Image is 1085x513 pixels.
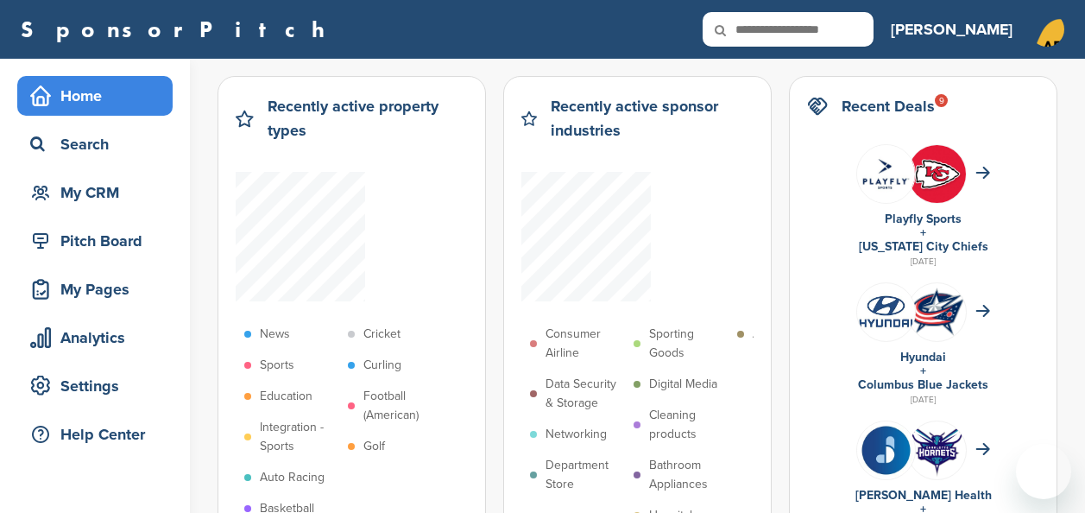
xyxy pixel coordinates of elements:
[17,124,173,164] a: Search
[855,488,992,503] a: [PERSON_NAME] Health
[807,392,1039,408] div: [DATE]
[363,356,401,375] p: Curling
[26,80,173,111] div: Home
[26,177,173,208] div: My CRM
[260,468,325,487] p: Auto Racing
[546,456,625,494] p: Department Store
[26,129,173,160] div: Search
[891,10,1012,48] a: [PERSON_NAME]
[21,18,336,41] a: SponsorPitch
[17,318,173,358] a: Analytics
[17,415,173,454] a: Help Center
[920,364,926,378] a: +
[26,419,173,450] div: Help Center
[807,254,1039,269] div: [DATE]
[935,94,948,107] div: 9
[858,377,988,392] a: Columbus Blue Jackets
[26,370,173,402] div: Settings
[842,94,935,118] h2: Recent Deals
[260,325,290,344] p: News
[17,173,173,212] a: My CRM
[26,225,173,256] div: Pitch Board
[753,325,778,344] p: Auto
[26,322,173,353] div: Analytics
[17,76,173,116] a: Home
[908,422,966,478] img: Open uri20141112 64162 gkv2an?1415811476
[649,325,729,363] p: Sporting Goods
[857,421,915,479] img: Cap rx logo
[363,387,443,425] p: Football (American)
[1016,444,1071,499] iframe: Button to launch messaging window
[857,145,915,203] img: P2pgsm4u 400x400
[546,325,625,363] p: Consumer Airline
[859,239,988,254] a: [US_STATE] City Chiefs
[260,356,294,375] p: Sports
[363,325,401,344] p: Cricket
[268,94,468,142] h2: Recently active property types
[17,269,173,309] a: My Pages
[908,145,966,203] img: Tbqh4hox 400x400
[649,406,729,444] p: Cleaning products
[260,418,339,456] p: Integration - Sports
[920,225,926,240] a: +
[891,17,1012,41] h3: [PERSON_NAME]
[546,375,625,413] p: Data Security & Storage
[546,425,607,444] p: Networking
[17,366,173,406] a: Settings
[649,375,717,394] p: Digital Media
[260,387,312,406] p: Education
[551,94,754,142] h2: Recently active sponsor industries
[885,212,962,226] a: Playfly Sports
[649,456,729,494] p: Bathroom Appliances
[857,293,915,331] img: Screen shot 2016 08 15 at 1.23.01 pm
[908,287,966,337] img: Open uri20141112 64162 6w5wq4?1415811489
[363,437,385,456] p: Golf
[26,274,173,305] div: My Pages
[17,221,173,261] a: Pitch Board
[900,350,946,364] a: Hyundai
